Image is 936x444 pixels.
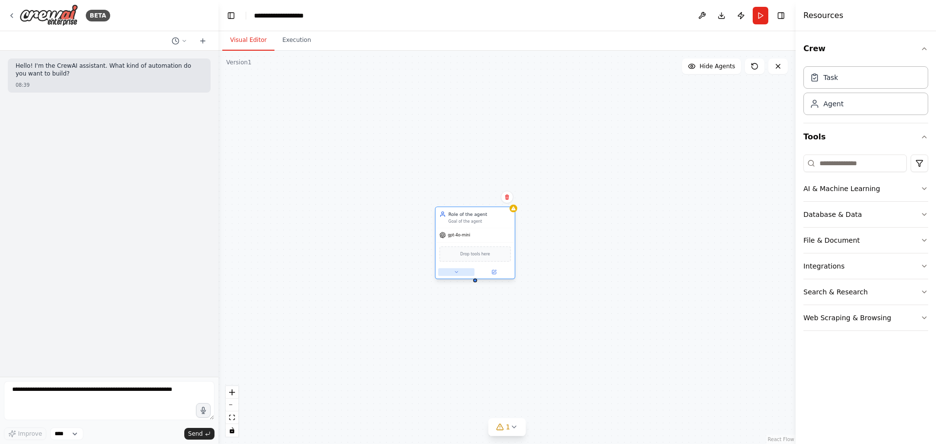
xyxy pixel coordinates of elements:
button: Web Scraping & Browsing [803,305,928,330]
button: Click to speak your automation idea [196,403,211,418]
button: Switch to previous chat [168,35,191,47]
div: Role of the agentGoal of the agentgpt-4o-miniDrop tools here [435,208,515,280]
span: Hide Agents [700,62,735,70]
button: Tools [803,123,928,151]
div: AI & Machine Learning [803,184,880,193]
span: Drop tools here [460,251,490,257]
div: Tools [803,151,928,339]
img: Logo [19,4,78,26]
button: Improve [4,427,46,440]
button: Start a new chat [195,35,211,47]
button: toggle interactivity [226,424,238,437]
button: zoom in [226,386,238,399]
button: Hide right sidebar [774,9,788,22]
span: 1 [506,422,510,432]
div: Search & Research [803,287,868,297]
div: Goal of the agent [448,219,511,224]
button: Hide Agents [682,58,741,74]
nav: breadcrumb [254,11,320,20]
div: Task [823,73,838,82]
div: File & Document [803,235,860,245]
button: 1 [488,418,526,436]
button: AI & Machine Learning [803,176,928,201]
button: Crew [803,35,928,62]
div: Web Scraping & Browsing [803,313,891,323]
button: Execution [274,30,319,51]
button: Send [184,428,214,440]
a: React Flow attribution [768,437,794,442]
div: Role of the agent [448,211,511,217]
div: Crew [803,62,928,123]
p: Hello! I'm the CrewAI assistant. What kind of automation do you want to build? [16,62,203,77]
div: Integrations [803,261,844,271]
span: gpt-4o-mini [448,232,470,238]
button: File & Document [803,228,928,253]
div: 08:39 [16,81,203,89]
button: Hide left sidebar [224,9,238,22]
span: Send [188,430,203,438]
div: BETA [86,10,110,21]
button: Search & Research [803,279,928,305]
button: Visual Editor [222,30,274,51]
button: zoom out [226,399,238,411]
span: Improve [18,430,42,438]
h4: Resources [803,10,843,21]
button: Delete node [501,191,513,203]
div: React Flow controls [226,386,238,437]
button: Database & Data [803,202,928,227]
button: fit view [226,411,238,424]
button: Integrations [803,253,928,279]
div: Version 1 [226,58,252,66]
div: Database & Data [803,210,862,219]
div: Agent [823,99,843,109]
button: Open in side panel [476,268,512,276]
